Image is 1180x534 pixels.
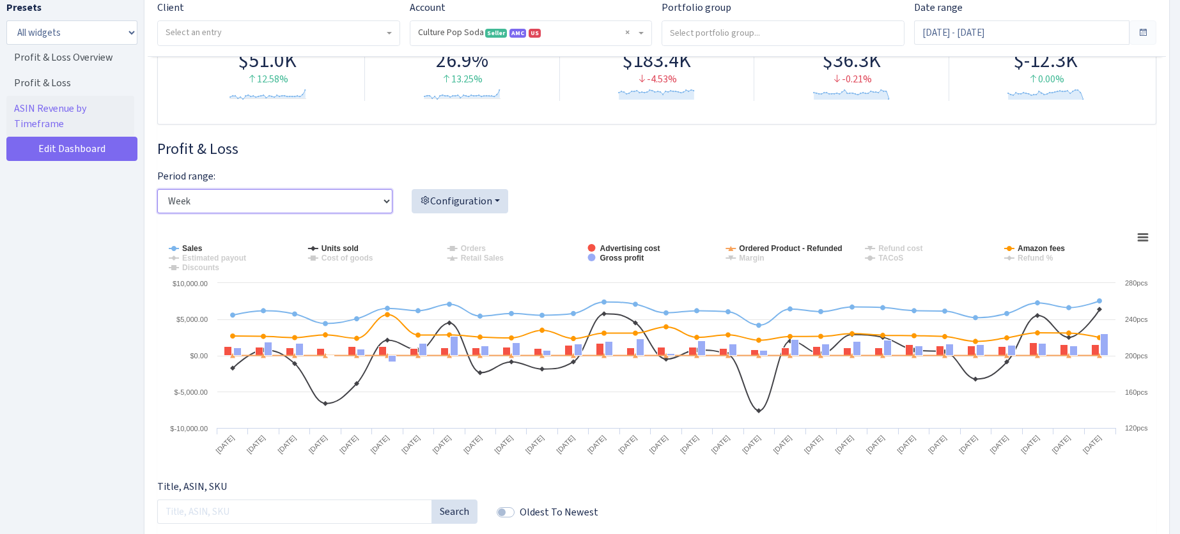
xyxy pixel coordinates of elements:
tspan: Sales [182,244,203,253]
text: [DATE] [958,434,979,455]
text: 160pcs [1125,388,1148,396]
text: 120pcs [1125,424,1148,432]
text: [DATE] [803,434,824,455]
text: [DATE] [586,434,607,455]
text: [DATE] [772,434,793,455]
tspan: Gross profit [600,254,644,263]
span: Culture Pop Soda <span class="badge badge-success">Seller</span><span class="badge badge-primary"... [418,26,637,39]
input: Select portfolio group... [662,21,904,44]
tspan: Advertising cost [600,244,660,253]
text: $-5,000.00 [174,388,208,396]
span: Remove all items [625,26,630,39]
text: [DATE] [927,434,948,455]
span: Select an entry [166,26,222,38]
text: [DATE] [276,434,297,455]
text: [DATE] [834,434,855,455]
text: [DATE] [896,434,917,455]
text: [DATE] [988,434,1009,455]
tspan: Cost of goods [322,254,373,263]
text: [DATE] [369,434,390,455]
tspan: Margin [739,254,764,263]
div: 26.9% [370,48,554,72]
label: Title, ASIN, SKU [157,479,227,494]
text: [DATE] [214,434,235,455]
text: [DATE] [431,434,452,455]
text: [DATE] [1020,434,1041,455]
tspan: Estimated payout [182,254,246,263]
div: 13.25% [370,72,554,87]
text: [DATE] [555,434,576,455]
text: 240pcs [1125,316,1148,323]
a: Profit & Loss [6,70,134,96]
text: [DATE] [245,434,267,455]
tspan: Refund cost [878,244,922,253]
text: [DATE] [307,434,329,455]
div: 0.00% [954,72,1138,87]
div: $183.4K [565,48,749,72]
text: $5,000.00 [176,316,208,323]
text: [DATE] [679,434,700,455]
label: Oldest To Newest [520,505,598,520]
text: [DATE] [400,434,421,455]
label: Period range: [157,169,215,184]
tspan: TACoS [878,254,903,263]
tspan: Retail Sales [461,254,504,263]
text: [DATE] [741,434,762,455]
h3: Widget #28 [157,140,1156,158]
text: [DATE] [865,434,886,455]
a: Edit Dashboard [6,137,137,161]
div: 12.58% [176,72,359,87]
a: ASIN Revenue by Timeframe [6,96,134,137]
div: -4.53% [565,72,749,87]
button: Search [431,500,477,524]
input: Title, ASIN, SKU [157,500,432,524]
div: $-12.3K [954,48,1138,72]
text: [DATE] [462,434,483,455]
text: [DATE] [710,434,731,455]
span: AMC [509,29,526,38]
tspan: Ordered Product - Refunded [739,244,842,253]
text: [DATE] [617,434,638,455]
tspan: Orders [461,244,486,253]
tspan: Amazon fees [1018,244,1065,253]
text: [DATE] [524,434,545,455]
tspan: Discounts [182,263,219,272]
text: 280pcs [1125,279,1148,287]
text: $10,000.00 [173,280,208,287]
text: $-10,000.00 [170,425,208,432]
text: [DATE] [338,434,359,455]
div: -0.21% [759,72,943,87]
div: $36.3K [759,48,943,72]
text: [DATE] [1050,434,1071,455]
button: Configuration [412,189,508,213]
text: [DATE] [648,434,669,455]
text: [DATE] [1082,434,1103,455]
tspan: Units sold [322,244,359,253]
div: $51.0K [176,48,359,72]
tspan: Refund % [1018,254,1053,263]
text: 200pcs [1125,352,1148,360]
text: [DATE] [493,434,514,455]
span: Culture Pop Soda <span class="badge badge-success">Seller</span><span class="badge badge-primary"... [410,21,652,45]
span: Seller [485,29,507,38]
a: Profit & Loss Overview [6,45,134,70]
text: $0.00 [190,352,208,360]
span: US [529,29,541,38]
